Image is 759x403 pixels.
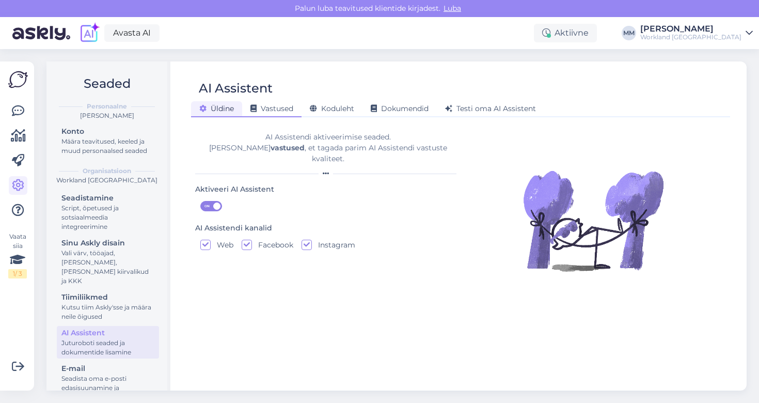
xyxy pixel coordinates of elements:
a: TiimiliikmedKutsu tiim Askly'sse ja määra neile õigused [57,290,159,323]
div: [PERSON_NAME] [55,111,159,120]
span: Vastused [250,104,293,113]
div: AI Assistent [61,328,154,338]
img: explore-ai [78,22,100,44]
span: Koduleht [310,104,354,113]
div: AI Assistendi kanalid [195,223,272,234]
div: AI Assistent [199,79,273,98]
div: Vaata siia [8,232,27,278]
div: MM [622,26,636,40]
a: Sinu Askly disainVali värv, tööajad, [PERSON_NAME], [PERSON_NAME] kiirvalikud ja KKK [57,236,159,287]
h2: Seaded [55,74,159,94]
b: vastused [271,143,305,152]
img: Askly Logo [8,70,28,89]
span: Testi oma AI Assistent [445,104,536,113]
a: [PERSON_NAME]Workland [GEOGRAPHIC_DATA] [640,25,753,41]
div: Aktiveeri AI Assistent [195,184,274,195]
div: Juturoboti seaded ja dokumentide lisamine [61,338,154,357]
b: Personaalne [87,102,127,111]
a: AI AssistentJuturoboti seaded ja dokumentide lisamine [57,326,159,359]
div: Seadista oma e-posti edasisuunamine ja [PERSON_NAME] [61,374,154,402]
div: Seadistamine [61,193,154,204]
div: Tiimiliikmed [61,292,154,303]
b: Organisatsioon [83,166,131,176]
label: Instagram [312,240,355,250]
div: Aktiivne [534,24,597,42]
span: Dokumendid [371,104,429,113]
div: AI Assistendi aktiveerimise seaded. [PERSON_NAME] , et tagada parim AI Assistendi vastuste kvalit... [195,132,461,164]
span: ON [201,202,213,211]
div: [PERSON_NAME] [640,25,741,33]
div: E-mail [61,363,154,374]
label: Facebook [252,240,293,250]
div: 1 / 3 [8,269,27,278]
label: Web [211,240,233,250]
div: Workland [GEOGRAPHIC_DATA] [55,176,159,185]
a: KontoMäära teavitused, keeled ja muud personaalsed seaded [57,125,159,157]
div: Konto [61,126,154,137]
div: Kutsu tiim Askly'sse ja määra neile õigused [61,303,154,321]
span: Luba [440,4,464,13]
a: Avasta AI [104,24,160,42]
div: Script, õpetused ja sotsiaalmeedia integreerimine [61,204,154,231]
div: Sinu Askly disain [61,238,154,249]
span: Üldine [199,104,234,113]
a: SeadistamineScript, õpetused ja sotsiaalmeedia integreerimine [57,191,159,233]
div: Vali värv, tööajad, [PERSON_NAME], [PERSON_NAME] kiirvalikud ja KKK [61,249,154,286]
div: Workland [GEOGRAPHIC_DATA] [640,33,741,41]
div: Määra teavitused, keeled ja muud personaalsed seaded [61,137,154,156]
img: Illustration [521,148,666,293]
